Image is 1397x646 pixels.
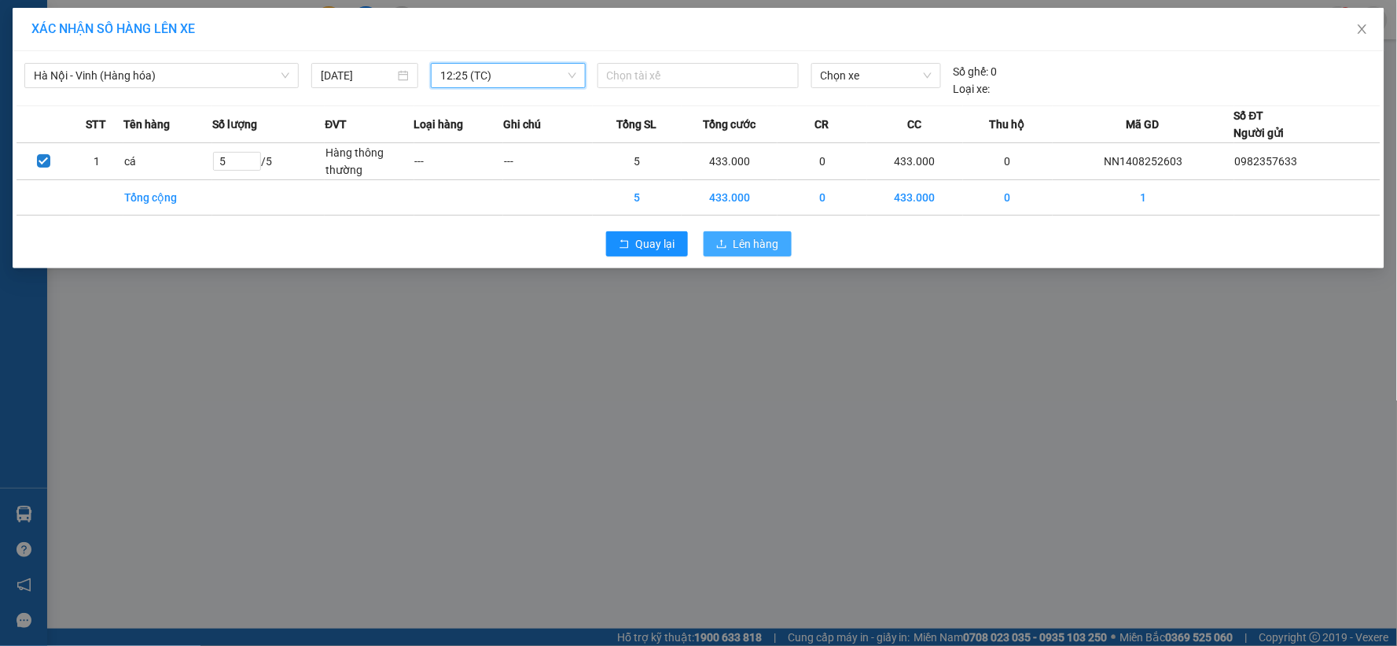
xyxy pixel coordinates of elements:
td: / 5 [212,143,325,180]
td: 5 [593,180,682,216]
img: logo [8,85,25,163]
span: Tổng cước [703,116,755,133]
span: [GEOGRAPHIC_DATA], [GEOGRAPHIC_DATA] ↔ [GEOGRAPHIC_DATA] [28,67,145,120]
td: --- [503,143,592,180]
span: XÁC NHẬN SỐ HÀNG LÊN XE [31,21,195,36]
span: Loại xe: [954,80,991,98]
td: 0 [963,180,1052,216]
span: CC [907,116,921,133]
strong: CHUYỂN PHÁT NHANH AN PHÚ QUÝ [30,13,143,64]
td: --- [414,143,503,180]
span: ĐVT [325,116,347,133]
td: 5 [593,143,682,180]
button: rollbackQuay lại [606,231,688,257]
button: Close [1340,8,1384,52]
td: 0 [963,143,1052,180]
span: 0982357633 [1235,155,1298,168]
td: 0 [778,180,866,216]
span: Lên hàng [733,235,779,253]
div: 0 [954,63,998,80]
span: Ghi chú [503,116,541,133]
td: 433.000 [867,143,963,180]
span: Tên hàng [123,116,170,133]
td: 433.000 [682,180,778,216]
div: Số ĐT Người gửi [1234,107,1285,142]
button: uploadLên hàng [704,231,792,257]
td: 1 [1053,180,1234,216]
td: Hàng thông thường [325,143,414,180]
span: Mã GD [1127,116,1160,133]
td: 433.000 [682,143,778,180]
span: STT [86,116,107,133]
span: Số ghế: [954,63,989,80]
span: Hà Nội - Vinh (Hàng hóa) [34,64,289,87]
input: 14/08/2025 [321,67,395,84]
span: rollback [619,238,630,251]
span: Loại hàng [414,116,464,133]
td: 433.000 [867,180,963,216]
span: upload [716,238,727,251]
td: Tổng cộng [123,180,212,216]
span: Số lượng [212,116,257,133]
span: Tổng SL [616,116,656,133]
span: CR [815,116,829,133]
span: Chọn xe [821,64,932,87]
td: NN1408252603 [1053,143,1234,180]
td: 0 [778,143,866,180]
td: cá [123,143,212,180]
span: Quay lại [636,235,675,253]
span: Thu hộ [990,116,1025,133]
span: 12:25 (TC) [440,64,576,87]
td: 1 [70,143,123,180]
span: close [1356,23,1369,35]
